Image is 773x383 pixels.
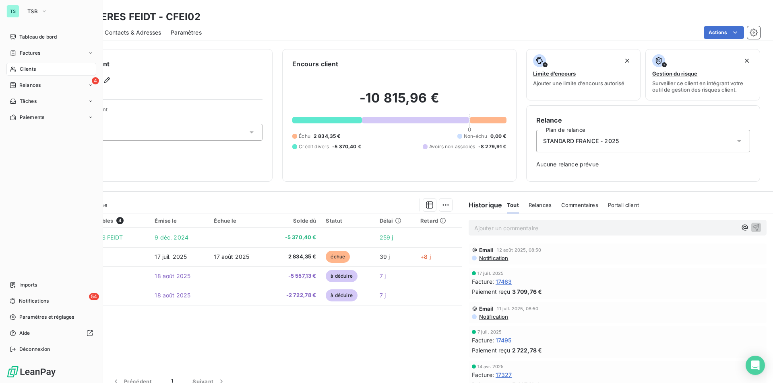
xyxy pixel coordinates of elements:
[6,327,96,340] a: Aide
[27,8,38,14] span: TSB
[326,289,357,301] span: à déduire
[462,200,502,210] h6: Historique
[89,293,99,300] span: 54
[20,114,44,121] span: Paiements
[332,143,361,150] span: -5 370,40 €
[6,111,96,124] a: Paiements
[496,336,512,344] span: 17495
[49,59,262,69] h6: Informations client
[314,133,341,140] span: 2 834,35 €
[497,306,538,311] span: 11 juil. 2025, 08:50
[6,5,19,18] div: TS
[292,90,506,114] h2: -10 815,96 €
[746,356,765,375] div: Open Intercom Messenger
[645,49,760,100] button: Gestion du risqueSurveiller ce client en intégrant votre outil de gestion des risques client.
[420,253,431,260] span: +8 j
[273,291,316,299] span: -2 722,78 €
[326,251,350,263] span: échue
[273,272,316,280] span: -5 557,13 €
[512,346,542,354] span: 2 722,78 €
[214,217,263,224] div: Échue le
[507,202,519,208] span: Tout
[529,202,552,208] span: Relances
[472,336,494,344] span: Facture :
[478,255,508,261] span: Notification
[464,133,487,140] span: Non-échu
[380,253,390,260] span: 39 j
[652,70,697,77] span: Gestion du risque
[526,49,641,100] button: Limite d’encoursAjouter une limite d’encours autorisé
[479,305,494,312] span: Email
[536,115,750,125] h6: Relance
[478,143,506,150] span: -8 279,91 €
[380,234,393,241] span: 259 j
[273,217,316,224] div: Solde dû
[6,311,96,324] a: Paramètres et réglages
[299,133,310,140] span: Échu
[472,346,511,354] span: Paiement reçu
[92,77,99,84] span: 4
[479,247,494,253] span: Email
[63,217,145,224] div: Pièces comptables
[171,29,202,37] span: Paramètres
[273,233,316,242] span: -5 370,40 €
[20,66,36,73] span: Clients
[292,59,338,69] h6: Encours client
[326,270,357,282] span: à déduire
[478,313,508,320] span: Notification
[536,160,750,168] span: Aucune relance prévue
[155,292,190,299] span: 18 août 2025
[20,98,37,105] span: Tâches
[608,202,639,208] span: Portail client
[116,217,124,224] span: 4
[472,371,494,379] span: Facture :
[20,49,40,57] span: Factures
[543,137,619,145] span: STANDARD FRANCE - 2025
[299,143,329,150] span: Crédit divers
[497,248,541,252] span: 12 août 2025, 08:50
[19,330,30,337] span: Aide
[155,217,204,224] div: Émise le
[19,297,49,305] span: Notifications
[472,277,494,286] span: Facture :
[496,371,512,379] span: 17327
[420,217,457,224] div: Retard
[472,287,511,296] span: Paiement reçu
[105,29,161,37] span: Contacts & Adresses
[380,272,386,279] span: 7 j
[704,26,744,39] button: Actions
[477,364,504,369] span: 14 avr. 2025
[65,106,262,117] span: Propriétés Client
[155,272,190,279] span: 18 août 2025
[19,33,57,41] span: Tableau de bord
[71,10,200,24] h3: CARRIERES FEIDT - CFEI02
[6,31,96,43] a: Tableau de bord
[19,346,50,353] span: Déconnexion
[533,70,576,77] span: Limite d’encours
[19,82,41,89] span: Relances
[6,63,96,76] a: Clients
[468,126,471,133] span: 0
[6,365,56,378] img: Logo LeanPay
[19,313,74,321] span: Paramètres et réglages
[6,47,96,59] a: Factures
[496,277,512,286] span: 17463
[6,79,96,92] a: 4Relances
[533,80,624,86] span: Ajouter une limite d’encours autorisé
[477,271,504,276] span: 17 juil. 2025
[6,279,96,291] a: Imports
[477,330,502,334] span: 7 juil. 2025
[380,292,386,299] span: 7 j
[652,80,753,93] span: Surveiller ce client en intégrant votre outil de gestion des risques client.
[6,95,96,108] a: Tâches
[326,217,370,224] div: Statut
[429,143,475,150] span: Avoirs non associés
[561,202,598,208] span: Commentaires
[155,253,187,260] span: 17 juil. 2025
[490,133,506,140] span: 0,00 €
[380,217,411,224] div: Délai
[214,253,249,260] span: 17 août 2025
[273,253,316,261] span: 2 834,35 €
[512,287,542,296] span: 3 709,76 €
[155,234,188,241] span: 9 déc. 2024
